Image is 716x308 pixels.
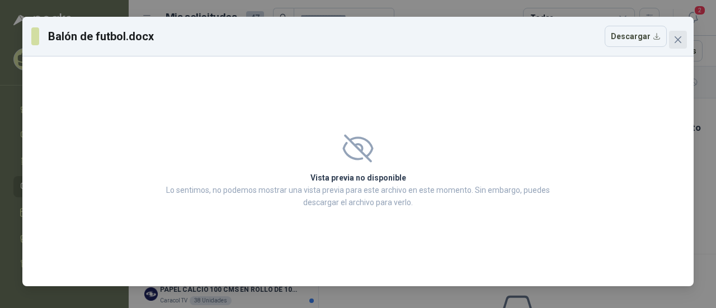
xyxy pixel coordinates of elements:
[673,35,682,44] span: close
[669,31,687,49] button: Close
[163,184,553,209] p: Lo sentimos, no podemos mostrar una vista previa para este archivo en este momento. Sin embargo, ...
[163,172,553,184] h2: Vista previa no disponible
[48,28,155,45] h3: Balón de futbol.docx
[605,26,667,47] button: Descargar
